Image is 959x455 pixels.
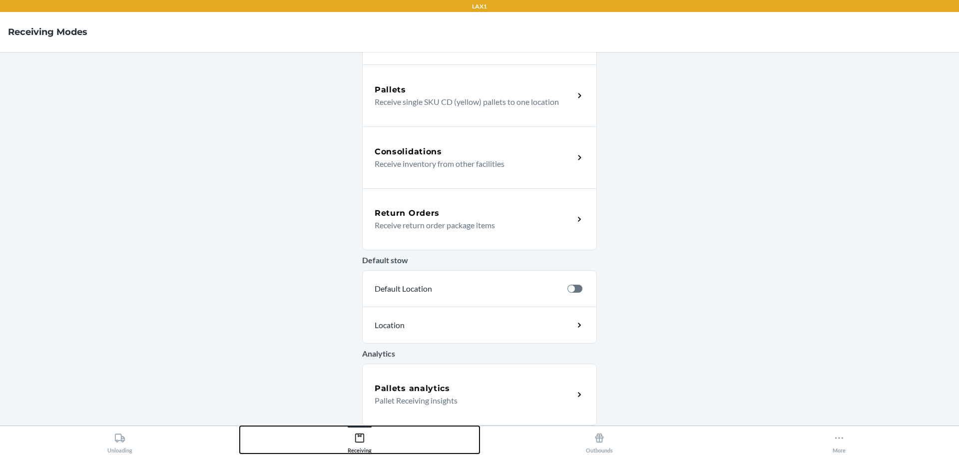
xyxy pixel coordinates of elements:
div: Outbounds [586,429,613,454]
h5: Return Orders [375,207,440,219]
a: Return OrdersReceive return order package items [362,188,597,250]
a: PalletsReceive single SKU CD (yellow) pallets to one location [362,64,597,126]
p: Receive inventory from other facilities [375,158,566,170]
a: Pallets analyticsPallet Receiving insights [362,364,597,426]
p: Receive return order package items [375,219,566,231]
p: LAX1 [472,2,487,11]
div: Unloading [107,429,132,454]
div: More [833,429,846,454]
a: ConsolidationsReceive inventory from other facilities [362,126,597,188]
p: Pallet Receiving insights [375,395,566,407]
h4: Receiving Modes [8,25,87,38]
p: Location [375,319,492,331]
p: Default stow [362,254,597,266]
p: Default Location [375,283,559,295]
button: Receiving [240,426,479,454]
button: More [719,426,959,454]
a: Location [362,307,597,344]
div: Receiving [348,429,372,454]
h5: Consolidations [375,146,442,158]
h5: Pallets [375,84,406,96]
p: Receive single SKU CD (yellow) pallets to one location [375,96,566,108]
button: Outbounds [479,426,719,454]
h5: Pallets analytics [375,383,450,395]
p: Analytics [362,348,597,360]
